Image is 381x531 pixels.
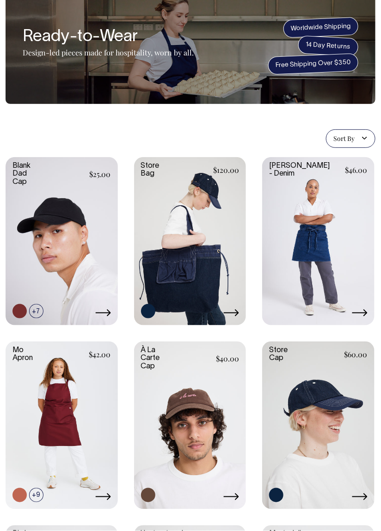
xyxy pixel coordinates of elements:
span: +9 [29,488,43,502]
span: 14 Day Returns [298,36,359,57]
span: +7 [29,304,43,318]
span: Worldwide Shipping [283,17,358,38]
span: Free Shipping Over $350 [268,53,358,75]
span: Sort By [333,134,355,143]
h1: Ready-to-Wear [23,28,194,46]
p: Design-led pieces made for hospitality, worn by all. [23,48,194,57]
